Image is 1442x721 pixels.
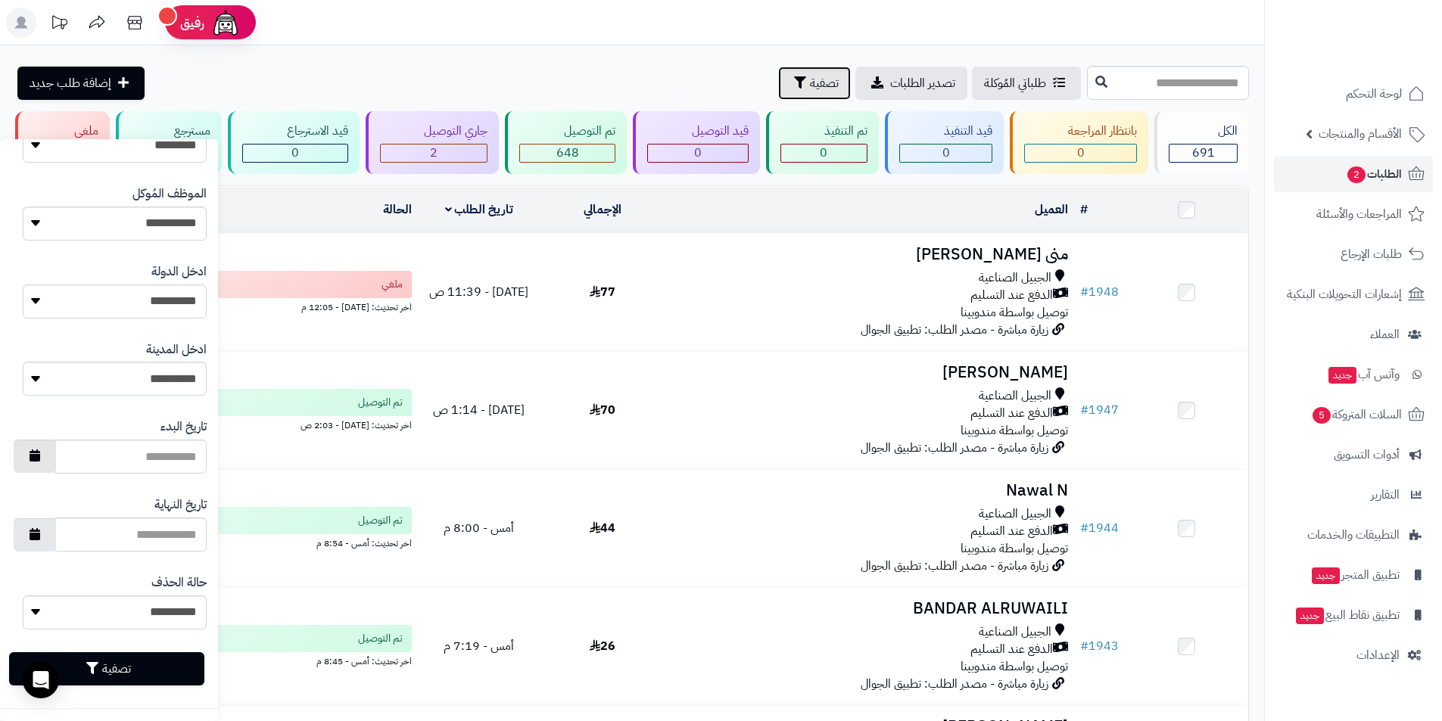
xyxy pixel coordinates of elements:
span: الجبيل الصناعية [979,269,1051,287]
div: تم التنفيذ [780,123,868,140]
div: جاري التوصيل [380,123,488,140]
span: # [1080,283,1089,301]
a: مسترجع 0 [113,111,226,174]
span: # [1080,519,1089,537]
span: تم التوصيل [358,631,403,646]
span: # [1080,637,1089,655]
span: جديد [1328,367,1356,384]
a: المراجعات والأسئلة [1274,196,1433,232]
span: 0 [291,144,299,162]
a: تصدير الطلبات [855,67,967,100]
label: ادخل المدينة [146,341,207,359]
a: #1944 [1080,519,1119,537]
span: التطبيقات والخدمات [1307,524,1400,545]
a: ملغي 41 [12,111,113,174]
a: تطبيق المتجرجديد [1274,557,1433,593]
a: #1943 [1080,637,1119,655]
a: تحديثات المنصة [40,8,78,42]
a: تاريخ الطلب [445,200,514,219]
div: قيد التوصيل [647,123,749,140]
span: 2 [1347,166,1366,183]
span: 0 [820,144,827,162]
a: التقارير [1274,477,1433,513]
span: العملاء [1370,324,1400,345]
span: 0 [694,144,702,162]
span: الجبيل الصناعية [979,505,1051,523]
span: زيارة مباشرة - مصدر الطلب: تطبيق الجوال [861,675,1048,693]
a: إضافة طلب جديد [17,67,145,100]
div: تم التوصيل [519,123,615,140]
span: تم التوصيل [358,513,403,528]
span: طلبات الإرجاع [1341,244,1402,265]
span: 0 [942,144,950,162]
span: 26 [590,637,615,655]
span: الدفع عند التسليم [970,405,1053,422]
a: إشعارات التحويلات البنكية [1274,276,1433,312]
div: مسترجع [130,123,211,140]
span: [DATE] - 1:14 ص [433,401,525,419]
span: الإعدادات [1356,645,1400,666]
h3: BANDAR ALRUWAILI [670,600,1068,617]
span: تصفية [810,74,839,92]
span: أمس - 7:19 م [444,637,514,655]
div: قيد الاسترجاع [242,123,348,140]
span: توصيل بواسطة مندوبينا [961,657,1068,676]
h3: منى [PERSON_NAME] [670,246,1068,263]
span: تطبيق المتجر [1310,564,1400,586]
a: #1948 [1080,283,1119,301]
a: التطبيقات والخدمات [1274,517,1433,553]
a: تم التوصيل 648 [502,111,630,174]
a: الإعدادات [1274,637,1433,673]
span: توصيل بواسطة مندوبينا [961,303,1068,322]
span: وآتس آب [1327,364,1400,385]
span: الجبيل الصناعية [979,387,1051,405]
a: العميل [1035,200,1068,219]
div: 0 [243,145,347,162]
a: الطلبات2 [1274,156,1433,192]
button: تصفية [778,67,851,100]
a: طلباتي المُوكلة [972,67,1081,100]
span: السلات المتروكة [1311,404,1402,425]
span: الدفع عند التسليم [970,641,1053,658]
a: بانتظار المراجعة 0 [1007,111,1152,174]
label: تاريخ البدء [160,418,207,436]
label: الموظف المُوكل [132,185,207,203]
span: 0 [1077,144,1085,162]
span: الدفع عند التسليم [970,287,1053,304]
span: جديد [1296,608,1324,624]
button: تصفية [9,652,204,685]
a: السلات المتروكة5 [1274,396,1433,433]
span: 44 [590,519,615,537]
span: إشعارات التحويلات البنكية [1287,284,1402,305]
div: Open Intercom Messenger [23,662,59,698]
a: وآتس آبجديد [1274,356,1433,393]
span: زيارة مباشرة - مصدر الطلب: تطبيق الجوال [861,439,1048,457]
label: تاريخ النهاية [154,496,207,514]
span: الجبيل الصناعية [979,623,1051,641]
span: توصيل بواسطة مندوبينا [961,421,1068,440]
span: الطلبات [1346,163,1402,185]
span: زيارة مباشرة - مصدر الطلب: تطبيق الجوال [861,557,1048,575]
span: 691 [1192,144,1215,162]
a: قيد الاسترجاع 0 [225,111,363,174]
a: قيد التوصيل 0 [630,111,763,174]
span: 648 [556,144,579,162]
span: الدفع عند التسليم [970,523,1053,540]
span: 70 [590,401,615,419]
span: 2 [430,144,438,162]
span: أمس - 8:00 م [444,519,514,537]
a: أدوات التسويق [1274,437,1433,473]
a: # [1080,200,1088,219]
a: #1947 [1080,401,1119,419]
div: 648 [520,145,615,162]
a: الإجمالي [584,200,621,219]
span: ملغي [382,277,403,292]
div: 0 [1025,145,1137,162]
h3: [PERSON_NAME] [670,364,1068,381]
span: التقارير [1371,484,1400,505]
div: الكل [1169,123,1238,140]
div: 2 [381,145,487,162]
span: 5 [1313,407,1331,424]
span: توصيل بواسطة مندوبينا [961,539,1068,558]
div: ملغي [30,123,98,140]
